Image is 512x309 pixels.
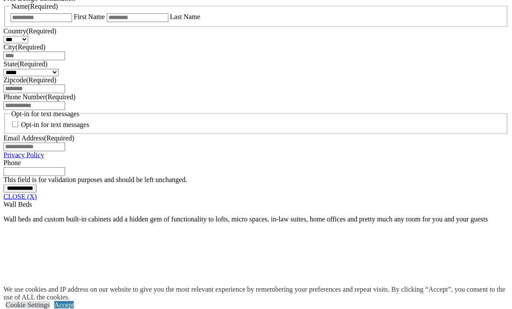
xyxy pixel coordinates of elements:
[3,93,75,101] label: Phone Number
[28,3,58,10] span: (Required)
[10,110,80,118] legend: Opt-in for text messages
[17,60,47,68] span: (Required)
[10,3,59,10] legend: Name
[3,60,47,68] label: State
[74,13,105,20] label: First Name
[44,134,74,142] span: (Required)
[3,193,37,200] a: CLOSE (X)
[21,121,89,129] label: Opt-in for text messages
[3,286,512,301] div: We use cookies and IP address on our website to give you the most relevant experience by remember...
[54,301,74,309] a: Accept
[3,215,509,223] p: Wall beds and custom built-in cabinets add a hidden gem of functionality to lofts, micro spaces, ...
[3,43,46,51] label: City
[16,43,46,51] span: (Required)
[26,27,56,35] span: (Required)
[3,27,56,35] label: Country
[6,301,50,309] a: Cookie Settings
[3,134,74,142] label: Email Address
[3,76,56,84] label: Zipcode
[45,93,75,101] span: (Required)
[3,151,44,159] a: Privacy Policy
[26,76,56,84] span: (Required)
[170,13,200,20] label: Last Name
[3,176,509,184] div: This field is for validation purposes and should be left unchanged.
[3,201,32,208] span: Wall Beds
[3,159,21,166] label: Phone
